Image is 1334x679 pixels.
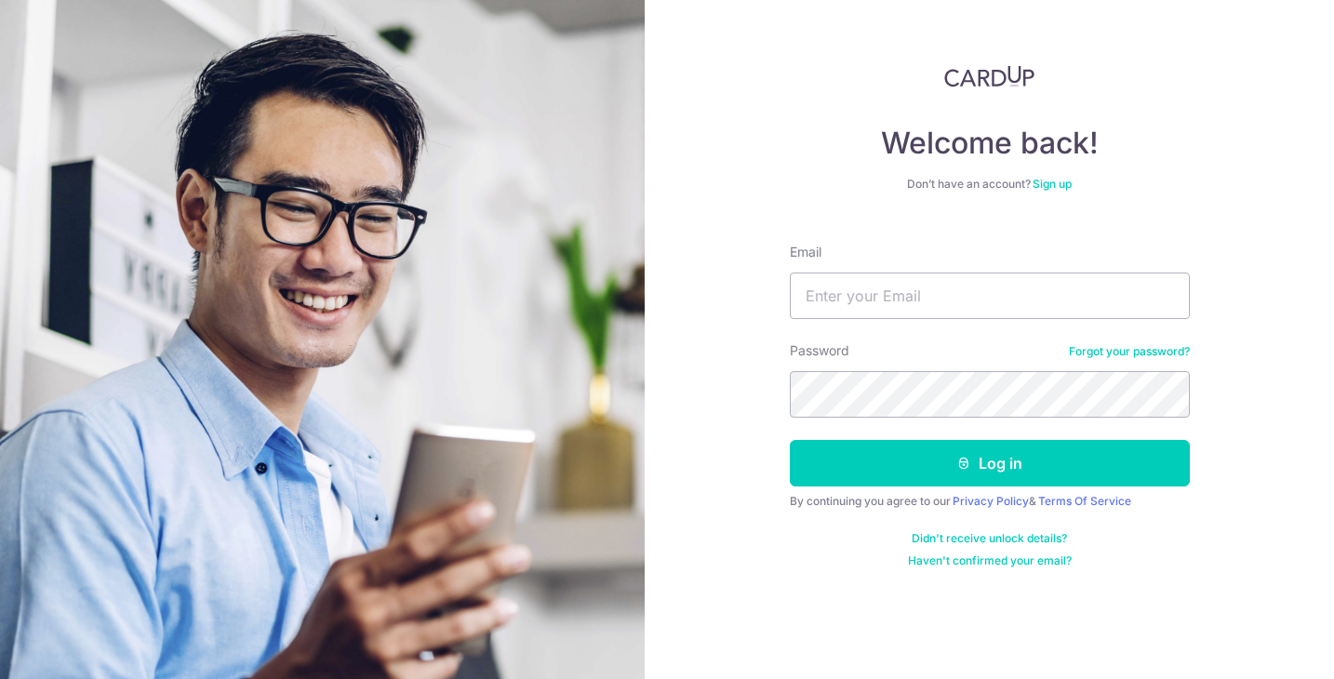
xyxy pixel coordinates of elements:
a: Privacy Policy [953,494,1029,508]
input: Enter your Email [790,273,1190,319]
a: Terms Of Service [1038,494,1131,508]
label: Password [790,341,849,360]
a: Didn't receive unlock details? [912,531,1067,546]
label: Email [790,243,821,261]
a: Forgot your password? [1069,344,1190,359]
a: Sign up [1033,177,1072,191]
a: Haven't confirmed your email? [908,553,1072,568]
div: By continuing you agree to our & [790,494,1190,509]
img: CardUp Logo [944,65,1035,87]
button: Log in [790,440,1190,486]
div: Don’t have an account? [790,177,1190,192]
h4: Welcome back! [790,125,1190,162]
